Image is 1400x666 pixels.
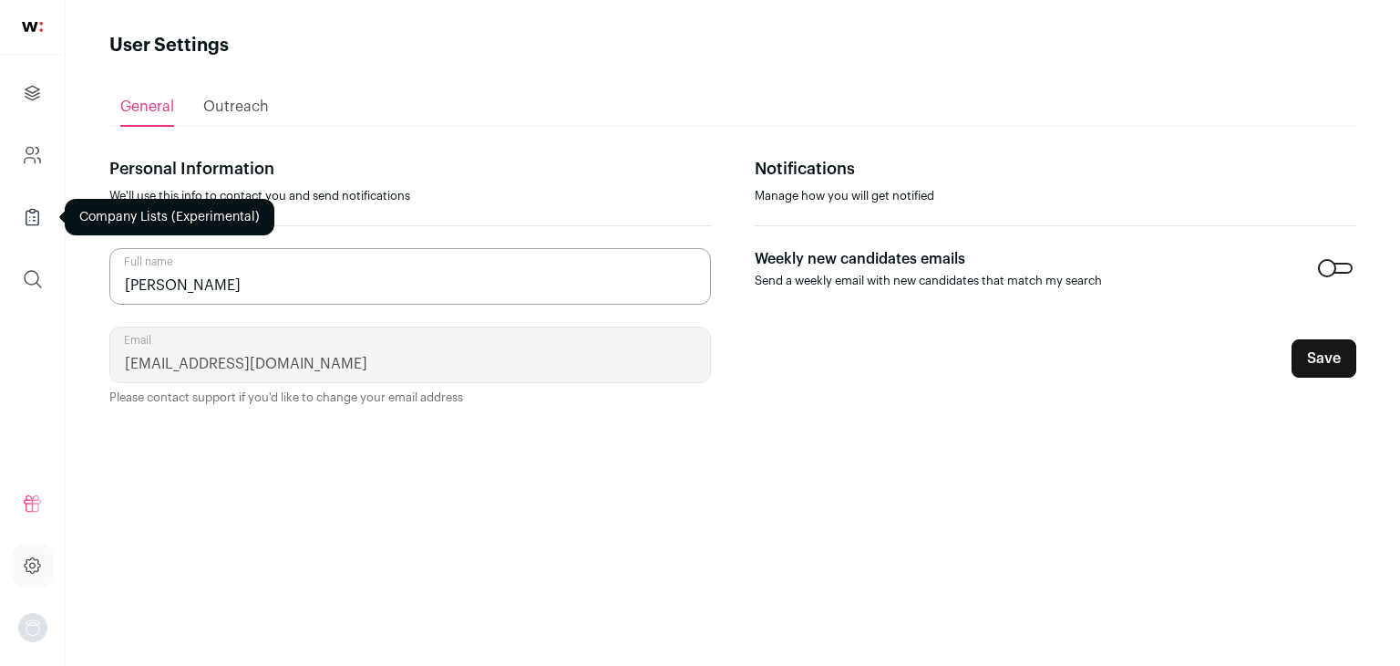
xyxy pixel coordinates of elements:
[1292,339,1356,378] button: Save
[109,33,229,58] h1: User Settings
[65,199,274,235] div: Company Lists (Experimental)
[18,613,47,642] img: nopic.png
[203,99,269,114] span: Outreach
[22,22,43,32] img: wellfound-shorthand-0d5821cbd27db2630d0214b213865d53afaa358527fdda9d0ea32b1df1b89c2c.svg
[18,613,47,642] button: Open dropdown
[11,133,54,177] a: Company and ATS Settings
[109,189,711,203] p: We'll use this info to contact you and send notifications
[109,390,711,405] p: Please contact support if you'd like to change your email address
[109,327,711,383] input: Email
[755,189,1356,203] p: Manage how you will get notified
[11,71,54,115] a: Projects
[755,274,1102,288] p: Send a weekly email with new candidates that match my search
[755,248,1102,270] p: Weekly new candidates emails
[120,99,174,114] span: General
[109,248,711,305] input: Full name
[109,156,711,182] p: Personal Information
[755,156,1356,182] p: Notifications
[11,195,54,239] a: Company Lists
[203,88,269,125] a: Outreach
